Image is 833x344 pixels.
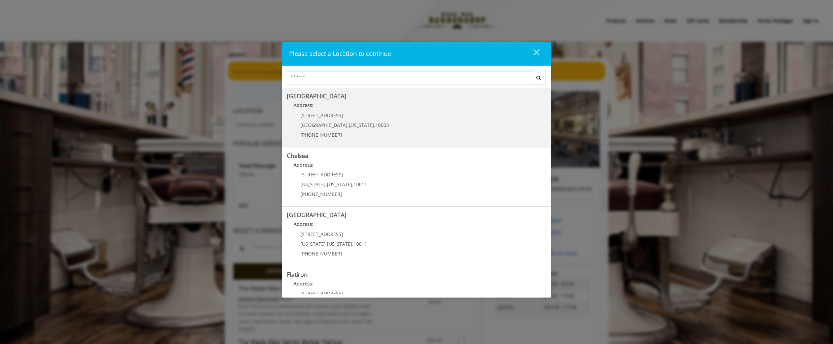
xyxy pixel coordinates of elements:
span: 10011 [354,181,367,187]
span: [US_STATE] [327,181,352,187]
span: [US_STATE] [300,241,326,247]
span: [PHONE_NUMBER] [300,191,342,197]
span: [PHONE_NUMBER] [300,250,342,257]
span: , [352,241,354,247]
span: 10003 [375,122,389,128]
span: [US_STATE] [327,241,352,247]
span: , [352,181,354,187]
span: , [326,241,327,247]
span: Please select a Location to continue [289,49,391,58]
span: [STREET_ADDRESS] [300,231,343,237]
b: Address: [294,221,313,227]
i: Search button [535,75,542,80]
button: close dialog [521,47,544,61]
span: [STREET_ADDRESS] [300,112,343,118]
b: Chelsea [287,151,308,160]
span: [US_STATE] [300,181,326,187]
span: , [326,181,327,187]
span: [STREET_ADDRESS] [300,290,343,297]
span: , [374,122,375,128]
span: 10011 [354,241,367,247]
b: Flatiron [287,270,308,278]
b: Address: [294,102,313,108]
span: [STREET_ADDRESS] [300,171,343,178]
span: , [347,122,349,128]
input: Search Center [287,71,531,84]
b: [GEOGRAPHIC_DATA] [287,211,346,219]
span: [US_STATE] [349,122,374,128]
span: [GEOGRAPHIC_DATA] [300,122,347,128]
div: close dialog [526,48,539,59]
span: [PHONE_NUMBER] [300,132,342,138]
b: Address: [294,280,313,287]
div: Center Select [287,71,546,88]
b: Address: [294,162,313,168]
b: [GEOGRAPHIC_DATA] [287,92,346,100]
